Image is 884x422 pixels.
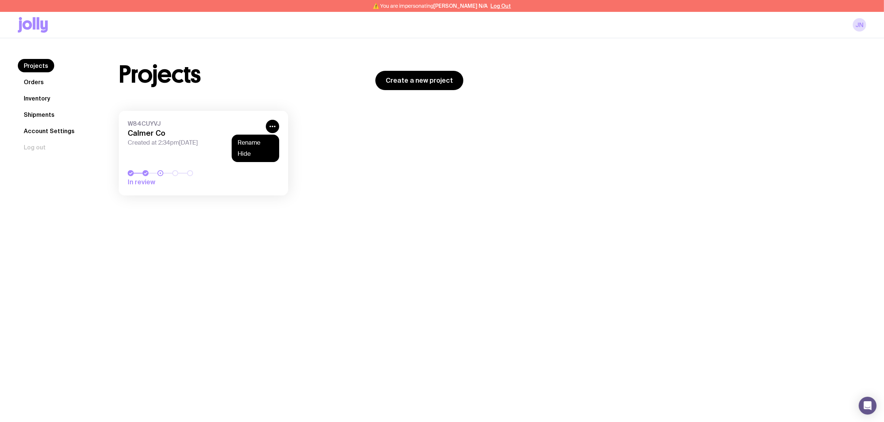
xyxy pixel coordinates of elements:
[18,59,54,72] a: Projects
[491,3,511,9] button: Log Out
[373,3,488,9] span: ⚠️ You are impersonating
[128,139,261,146] span: Created at 2:34pm[DATE]
[238,150,273,158] button: Hide
[128,120,261,127] span: W84CUYVJ
[238,139,273,146] button: Rename
[18,108,61,121] a: Shipments
[128,129,261,138] h3: Calmer Co
[119,111,288,195] a: W84CUYVJCalmer CoCreated at 2:34pm[DATE]In review
[859,397,877,415] div: Open Intercom Messenger
[18,75,50,89] a: Orders
[375,71,463,90] a: Create a new project
[18,141,52,154] button: Log out
[18,124,81,138] a: Account Settings
[434,3,488,9] span: [PERSON_NAME] N/A
[128,178,232,187] span: In review
[18,92,56,105] a: Inventory
[119,63,201,86] h1: Projects
[853,18,866,32] a: JN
